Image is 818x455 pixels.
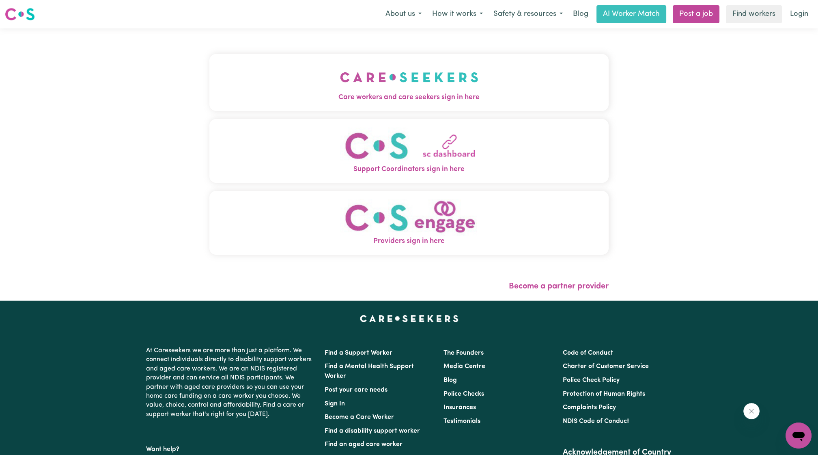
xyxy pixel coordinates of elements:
[325,387,387,393] a: Post your care needs
[5,5,35,24] a: Careseekers logo
[563,377,620,383] a: Police Check Policy
[209,236,609,247] span: Providers sign in here
[568,5,593,23] a: Blog
[563,404,616,411] a: Complaints Policy
[563,350,613,356] a: Code of Conduct
[726,5,782,23] a: Find workers
[443,391,484,397] a: Police Checks
[427,6,488,23] button: How it works
[360,315,459,322] a: Careseekers home page
[146,343,315,422] p: At Careseekers we are more than just a platform. We connect individuals directly to disability su...
[786,422,812,448] iframe: Button to launch messaging window
[443,404,476,411] a: Insurances
[325,428,420,434] a: Find a disability support worker
[673,5,719,23] a: Post a job
[380,6,427,23] button: About us
[209,92,609,103] span: Care workers and care seekers sign in here
[325,414,394,420] a: Become a Care Worker
[443,377,457,383] a: Blog
[443,363,485,370] a: Media Centre
[5,6,49,12] span: Need any help?
[785,5,813,23] a: Login
[563,418,629,425] a: NDIS Code of Conduct
[325,401,345,407] a: Sign In
[5,7,35,22] img: Careseekers logo
[209,54,609,111] button: Care workers and care seekers sign in here
[325,350,392,356] a: Find a Support Worker
[146,442,315,454] p: Want help?
[563,391,645,397] a: Protection of Human Rights
[325,441,403,448] a: Find an aged care worker
[325,363,414,379] a: Find a Mental Health Support Worker
[209,119,609,183] button: Support Coordinators sign in here
[743,403,760,419] iframe: Close message
[443,418,480,425] a: Testimonials
[488,6,568,23] button: Safety & resources
[443,350,484,356] a: The Founders
[563,363,649,370] a: Charter of Customer Service
[596,5,666,23] a: AI Worker Match
[209,191,609,255] button: Providers sign in here
[209,164,609,175] span: Support Coordinators sign in here
[509,282,609,290] a: Become a partner provider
